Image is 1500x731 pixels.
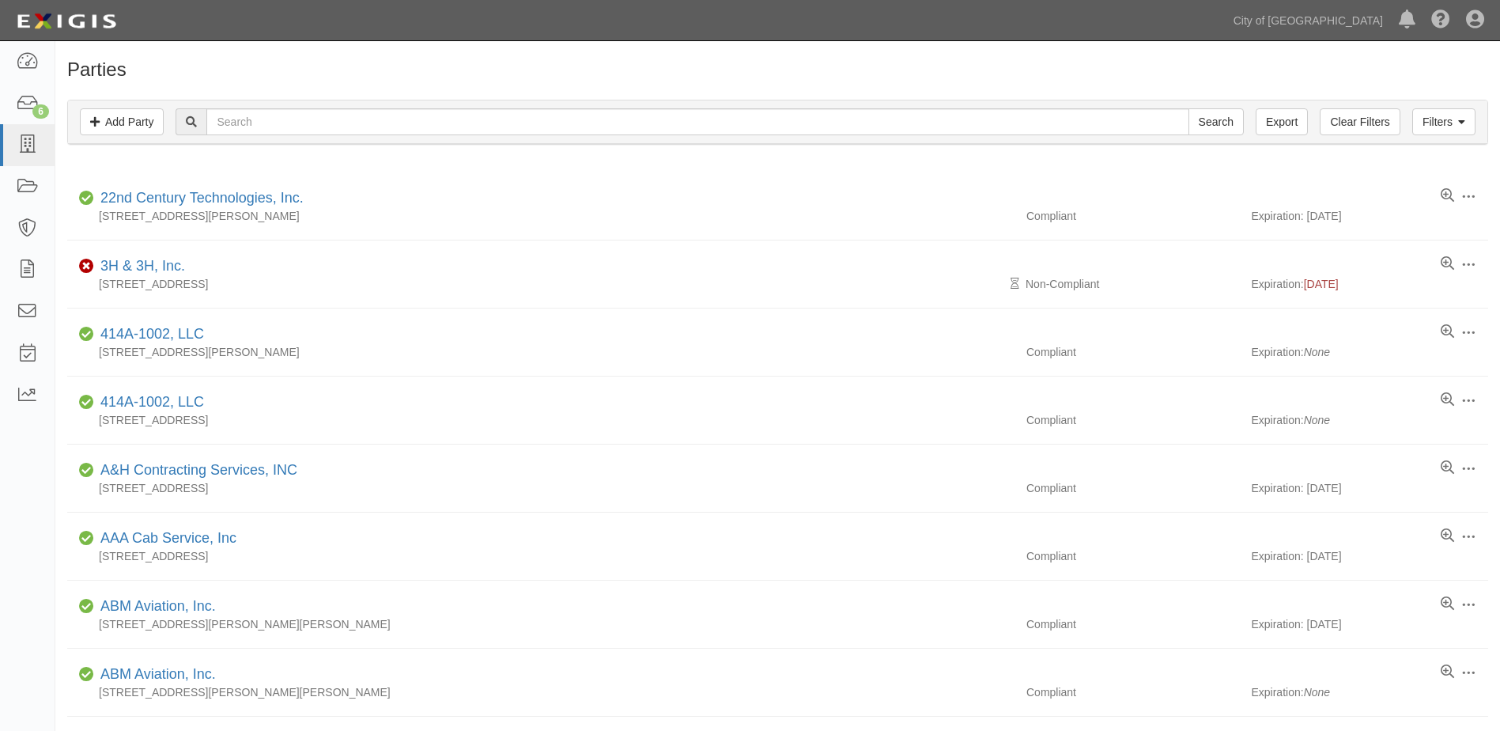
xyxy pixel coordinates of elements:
a: View results summary [1441,528,1454,544]
div: Non-Compliant [1014,276,1251,292]
div: Compliant [1014,208,1251,224]
i: Pending Review [1011,278,1019,290]
div: Compliant [1014,548,1251,564]
div: ABM Aviation, Inc. [94,665,216,685]
a: ABM Aviation, Inc. [100,598,216,614]
div: [STREET_ADDRESS][PERSON_NAME] [67,208,1014,224]
a: Export [1256,108,1308,135]
div: 3H & 3H, Inc. [94,256,185,277]
span: [DATE] [1304,278,1339,290]
a: View results summary [1441,188,1454,204]
input: Search [206,108,1188,135]
div: [STREET_ADDRESS] [67,412,1014,428]
div: Expiration: [1251,276,1487,292]
div: Compliant [1014,684,1251,700]
div: 6 [32,104,49,119]
a: 414A-1002, LLC [100,394,204,410]
div: Expiration: [DATE] [1251,208,1487,224]
i: None [1304,346,1330,358]
img: logo-5460c22ac91f19d4615b14bd174203de0afe785f0fc80cf4dbbc73dc1793850b.png [12,7,121,36]
div: A&H Contracting Services, INC [94,460,297,481]
div: Compliant [1014,480,1251,496]
div: [STREET_ADDRESS] [67,276,1014,292]
a: View results summary [1441,324,1454,340]
a: View results summary [1441,460,1454,476]
input: Search [1188,108,1244,135]
div: Compliant [1014,344,1251,360]
i: Compliant [79,533,94,544]
a: A&H Contracting Services, INC [100,462,297,478]
div: Expiration: [1251,684,1487,700]
a: Add Party [80,108,164,135]
div: AAA Cab Service, Inc [94,528,236,549]
div: Expiration: [DATE] [1251,616,1487,632]
i: Compliant [79,465,94,476]
h1: Parties [67,59,1488,80]
div: Expiration: [DATE] [1251,548,1487,564]
a: 414A-1002, LLC [100,326,204,342]
a: View results summary [1441,597,1454,612]
div: [STREET_ADDRESS][PERSON_NAME][PERSON_NAME] [67,616,1014,632]
div: Compliant [1014,412,1251,428]
div: Expiration: [1251,412,1487,428]
i: Compliant [79,193,94,204]
i: None [1304,414,1330,426]
a: View results summary [1441,665,1454,680]
i: Help Center - Complianz [1431,11,1450,30]
div: ABM Aviation, Inc. [94,597,216,617]
i: None [1304,686,1330,699]
div: Expiration: [DATE] [1251,480,1487,496]
div: Compliant [1014,616,1251,632]
a: View results summary [1441,256,1454,272]
div: [STREET_ADDRESS][PERSON_NAME][PERSON_NAME] [67,684,1014,700]
i: Compliant [79,329,94,340]
div: [STREET_ADDRESS] [67,480,1014,496]
a: AAA Cab Service, Inc [100,530,236,546]
div: [STREET_ADDRESS] [67,548,1014,564]
a: 3H & 3H, Inc. [100,258,185,274]
a: View results summary [1441,392,1454,408]
i: Compliant [79,669,94,680]
a: Filters [1412,108,1475,135]
i: Compliant [79,397,94,408]
div: [STREET_ADDRESS][PERSON_NAME] [67,344,1014,360]
i: Non-Compliant [79,261,94,272]
div: 414A-1002, LLC [94,324,204,345]
a: 22nd Century Technologies, Inc. [100,190,304,206]
a: Clear Filters [1320,108,1400,135]
a: ABM Aviation, Inc. [100,666,216,682]
i: Compliant [79,601,94,612]
div: Expiration: [1251,344,1487,360]
div: 22nd Century Technologies, Inc. [94,188,304,209]
div: 414A-1002, LLC [94,392,204,413]
a: City of [GEOGRAPHIC_DATA] [1226,5,1391,36]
